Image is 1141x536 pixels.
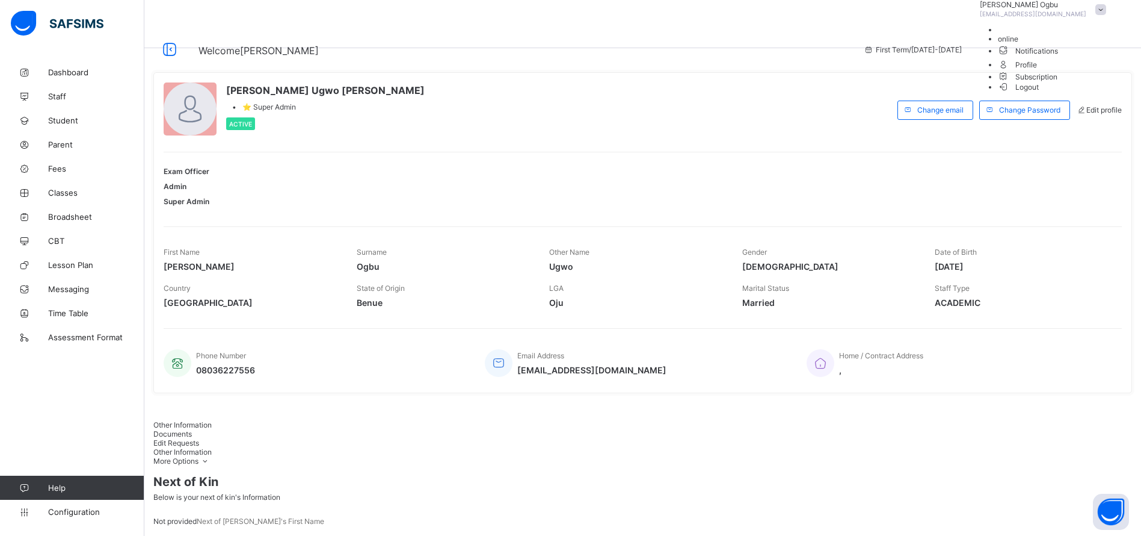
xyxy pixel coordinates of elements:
span: Surname [357,248,387,257]
span: Subscription [998,72,1058,81]
span: More Options [153,457,211,466]
li: dropdown-list-item-text-4 [998,57,1112,71]
div: • [226,102,425,111]
span: Fees [48,164,144,173]
span: 08036227556 [196,365,255,375]
span: State of Origin [357,284,405,293]
button: Open asap [1093,494,1129,530]
span: Oju [549,298,724,308]
li: dropdown-list-item-null-0 [998,25,1112,34]
span: Staff Type [935,284,970,293]
span: Phone Number [196,351,246,360]
span: Email Address [517,351,564,360]
span: [GEOGRAPHIC_DATA] [164,298,339,308]
span: Marital Status [742,284,789,293]
li: dropdown-list-item-null-2 [998,34,1112,43]
span: Ogbu [357,261,532,272]
span: Home / Contract Address [839,351,923,360]
img: safsims [11,11,103,36]
span: Change email [917,105,964,114]
span: Next of Kin [153,475,1132,489]
span: Active [229,120,252,128]
span: [DATE] [935,261,1110,272]
span: Next of [PERSON_NAME]'s First Name [197,517,324,526]
span: LGA [549,284,564,293]
li: dropdown-list-item-buttom-7 [998,81,1112,92]
span: First Name [164,248,200,257]
span: Assessment Format [48,332,144,342]
span: Configuration [48,507,144,517]
span: Broadsheet [48,212,144,222]
span: Benue [357,298,532,308]
span: Time Table [48,308,144,318]
span: [DEMOGRAPHIC_DATA] [742,261,917,272]
span: Other Name [549,248,589,257]
span: Ugwo [549,261,724,272]
span: CBT [48,236,144,246]
span: Super Admin [164,197,209,206]
span: Edit profile [1086,105,1122,114]
span: Other Information [153,447,212,457]
span: Notifications [998,43,1112,57]
span: Help [48,483,144,493]
li: dropdown-list-item-null-6 [998,71,1112,81]
span: ⭐ Super Admin [242,102,296,111]
span: Staff [48,92,144,101]
span: Logout [998,81,1039,93]
span: , [839,365,923,375]
span: Profile [998,57,1112,71]
span: Lesson Plan [48,260,144,270]
span: Exam Officer [164,167,209,176]
span: Edit Requests [153,438,199,447]
span: Dashboard [48,67,144,77]
span: [EMAIL_ADDRESS][DOMAIN_NAME] [517,365,666,375]
span: ACADEMIC [935,298,1110,308]
span: [EMAIL_ADDRESS][DOMAIN_NAME] [980,10,1086,17]
span: Admin [164,182,186,191]
span: [PERSON_NAME] Ugwo [PERSON_NAME] [226,84,425,96]
span: Parent [48,140,144,149]
span: Change Password [999,105,1060,114]
span: online [998,34,1018,43]
span: Not provided [153,517,197,526]
span: Other Information [153,420,212,429]
span: Married [742,298,917,308]
li: dropdown-list-item-text-3 [998,43,1112,57]
span: Gender [742,248,767,257]
span: [PERSON_NAME] [164,261,339,272]
span: session/term information [864,45,962,54]
span: Documents [153,429,192,438]
span: Messaging [48,284,144,294]
span: Date of Birth [935,248,977,257]
span: Country [164,284,191,293]
span: Welcome [PERSON_NAME] [198,45,319,57]
span: Below is your next of kin's Information [153,493,280,502]
span: Classes [48,188,144,198]
span: Student [48,116,144,125]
